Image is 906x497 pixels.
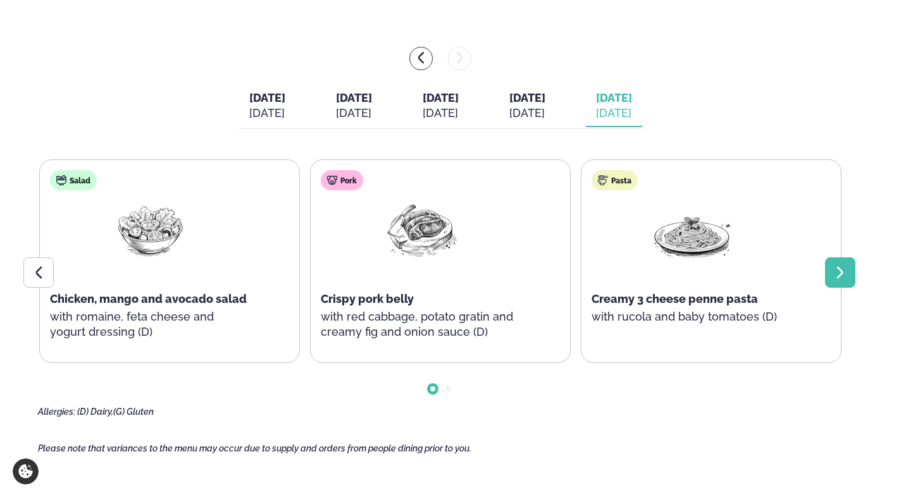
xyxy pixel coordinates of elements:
[50,309,251,340] p: with romaine, feta cheese and yogurt dressing (D)
[423,91,459,104] span: [DATE]
[110,200,191,259] img: Salad.png
[509,106,545,121] div: [DATE]
[327,175,337,185] img: pork.svg
[326,85,382,127] button: [DATE] [DATE]
[586,85,642,127] button: [DATE] [DATE]
[336,91,372,104] span: [DATE]
[38,407,75,417] span: Allergies:
[321,309,522,340] p: with red cabbage, potato gratin and creamy fig and onion sauce (D)
[239,85,295,127] button: [DATE] [DATE]
[113,407,154,417] span: (G) Gluten
[77,407,113,417] span: (D) Dairy,
[445,386,450,391] span: Go to slide 2
[38,443,471,453] span: Please note that variances to the menu may occur due to supply and orders from people dining prio...
[592,309,793,324] p: with rucola and baby tomatoes (D)
[592,170,638,190] div: Pasta
[430,386,435,391] span: Go to slide 1
[13,458,39,484] a: Cookie settings
[596,106,632,121] div: [DATE]
[499,85,555,127] button: [DATE] [DATE]
[249,106,285,121] div: [DATE]
[413,85,469,127] button: [DATE] [DATE]
[596,91,632,104] span: [DATE]
[50,292,247,305] span: Chicken, mango and avocado salad
[509,91,545,104] span: [DATE]
[321,170,363,190] div: Pork
[321,292,414,305] span: Crispy pork belly
[50,170,97,190] div: Salad
[56,175,66,185] img: salad.svg
[448,47,471,70] button: menu-btn-right
[249,91,285,104] span: [DATE]
[423,106,459,121] div: [DATE]
[598,175,608,185] img: pasta.svg
[592,292,758,305] span: Creamy 3 cheese penne pasta
[652,200,733,259] img: Spagetti.png
[336,106,372,121] div: [DATE]
[381,200,462,259] img: Pork-Meat.png
[409,47,433,70] button: menu-btn-left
